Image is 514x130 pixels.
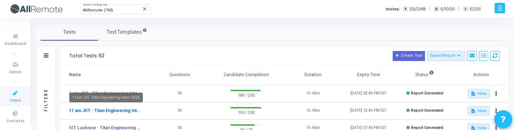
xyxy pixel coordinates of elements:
span: 0/201 [469,6,481,12]
button: Create Test [393,51,425,61]
span: Test Templates [107,28,142,36]
div: Total Tests: 62 [69,53,104,59]
img: logo [9,2,63,16]
button: View [468,89,490,98]
td: 1h 45m [285,102,341,120]
span: 193 / 200 [230,108,262,116]
span: C [434,6,439,12]
span: | [458,5,459,13]
span: Dashboard [5,41,26,47]
span: Report Generated [411,108,443,113]
div: 11 am JIIT - Titan Engineering Intern 2026 [69,93,143,102]
th: Candidate Completion [207,65,285,85]
span: Tests [10,98,21,104]
th: Actions [453,65,509,85]
span: T [403,6,408,12]
th: Questions [152,65,207,85]
mat-icon: description [471,108,476,113]
label: Invites: [386,6,400,12]
span: 188 / 200 [230,91,262,98]
span: Tests [63,28,76,36]
a: 11 am JIIT - Titan Engineering Intern 2026 [69,107,141,114]
span: Contests [6,118,24,124]
td: 1h 45m [285,85,341,102]
button: View [468,106,490,116]
span: 0/1000 [440,6,455,12]
button: Export Report [427,51,466,61]
span: AllRemote (793) [83,8,113,13]
span: Report Generated [411,125,443,130]
th: Status [396,65,453,85]
th: Duration [285,65,341,85]
mat-icon: Clear [142,6,148,12]
td: [DATE] 12:45 PM IST [341,102,396,120]
span: I [463,6,468,12]
th: Name [60,65,152,85]
td: [DATE] 02:45 PM IST [341,85,396,102]
th: Expiry Time [341,65,396,85]
span: 213/2418 [409,6,426,12]
span: | [429,5,430,13]
span: Admin [9,69,22,75]
mat-icon: description [471,91,476,96]
span: Report Generated [411,91,443,96]
td: 18 [152,85,207,102]
td: 18 [152,102,207,120]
